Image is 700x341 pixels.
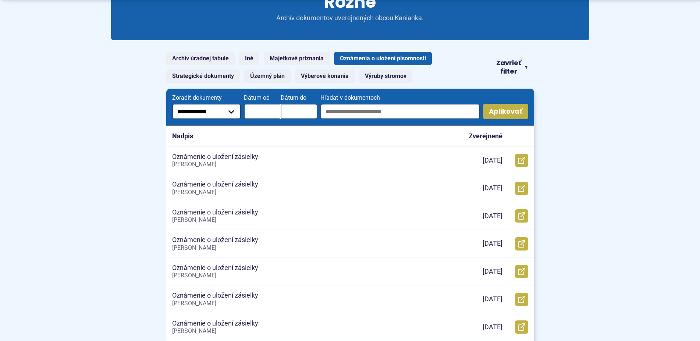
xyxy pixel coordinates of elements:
span: Zavrieť filter [495,59,522,75]
p: Oznámenie o uložení zásielky [172,208,258,217]
span: [PERSON_NAME] [172,189,216,196]
p: Oznámenie o uložení zásielky [172,319,258,328]
span: Hľadať v dokumentoch [320,95,480,101]
input: Dátum od [244,104,281,119]
p: Oznámenie o uložení zásielky [172,264,258,272]
select: Zoradiť dokumenty [172,104,241,119]
p: Oznámenie o uložení zásielky [172,291,258,300]
a: Územný plán [244,70,291,83]
p: Oznámenie o uložení zásielky [172,153,258,161]
p: Nadpis [172,132,193,141]
p: [DATE] [483,239,502,248]
button: Zavrieť filter [490,59,534,75]
span: [PERSON_NAME] [172,216,216,223]
p: [DATE] [483,267,502,276]
span: [PERSON_NAME] [172,244,216,251]
a: Strategické dokumenty [166,70,240,83]
a: Iné [239,52,259,65]
p: [DATE] [483,156,502,165]
span: Dátum do [281,95,317,101]
span: Dátum od [244,95,281,101]
p: Oznámenie o uložení zásielky [172,180,258,189]
p: Oznámenie o uložení zásielky [172,236,258,244]
span: [PERSON_NAME] [172,161,216,168]
span: [PERSON_NAME] [172,300,216,307]
a: Archív úradnej tabule [166,52,235,65]
p: Archív dokumentov uverejnených obcou Kanianka. [262,14,438,22]
span: [PERSON_NAME] [172,272,216,279]
a: Výruby stromov [359,70,412,83]
a: Výberové konania [295,70,355,83]
input: Hľadať v dokumentoch [320,104,480,119]
p: [DATE] [483,295,502,303]
p: Zverejnené [469,132,502,141]
button: Aplikovať [483,104,528,119]
p: [DATE] [483,323,502,331]
p: [DATE] [483,184,502,192]
a: Majetkové priznania [264,52,330,65]
p: [DATE] [483,212,502,220]
input: Dátum do [281,104,317,119]
span: Zoradiť dokumenty [172,95,241,101]
span: [PERSON_NAME] [172,327,216,334]
a: Oznámenia o uložení písomnosti [334,52,432,65]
